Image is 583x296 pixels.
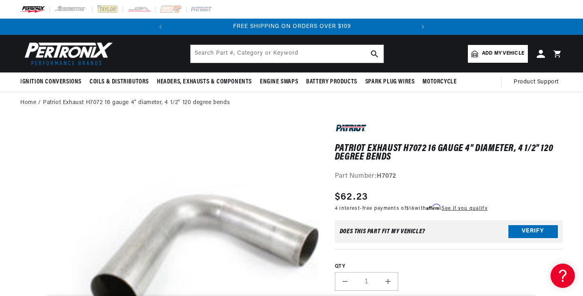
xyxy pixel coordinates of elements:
[422,78,457,86] span: Motorcycle
[514,78,559,87] span: Product Support
[335,171,563,182] div: Part Number:
[514,72,563,92] summary: Product Support
[20,72,86,92] summary: Ignition Conversions
[43,98,230,107] a: Patriot Exhaust H7072 16 gauge 4" diameter, 4 1/2" 120 degree bends
[153,72,256,92] summary: Headers, Exhausts & Components
[482,50,524,57] span: Add my vehicle
[302,72,361,92] summary: Battery Products
[20,78,81,86] span: Ignition Conversions
[191,45,384,63] input: Search Part #, Category or Keyword
[90,78,149,86] span: Coils & Distributors
[377,173,397,179] strong: H7072
[361,72,419,92] summary: Spark Plug Wires
[306,78,357,86] span: Battery Products
[260,78,298,86] span: Engine Swaps
[152,19,169,35] button: Translation missing: en.sections.announcements.previous_announcement
[418,72,461,92] summary: Motorcycle
[340,228,425,235] div: Does This part fit My vehicle?
[20,98,563,107] nav: breadcrumbs
[426,204,440,210] span: Affirm
[406,206,415,211] span: $16
[335,263,563,270] label: QTY
[415,19,431,35] button: Translation missing: en.sections.announcements.next_announcement
[468,45,528,63] a: Add my vehicle
[169,22,415,31] div: 2 of 2
[169,22,415,31] div: Announcement
[365,78,415,86] span: Spark Plug Wires
[86,72,153,92] summary: Coils & Distributors
[335,204,488,212] p: 4 interest-free payments of with .
[256,72,302,92] summary: Engine Swaps
[20,98,36,107] a: Home
[233,23,351,30] span: FREE SHIPPING ON ORDERS OVER $109
[157,78,252,86] span: Headers, Exhausts & Components
[508,225,558,238] button: Verify
[442,206,487,211] a: See if you qualify - Learn more about Affirm Financing (opens in modal)
[20,40,114,68] img: Pertronix
[335,145,563,161] h1: Patriot Exhaust H7072 16 gauge 4" diameter, 4 1/2" 120 degree bends
[335,190,368,204] span: $62.23
[366,45,384,63] button: search button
